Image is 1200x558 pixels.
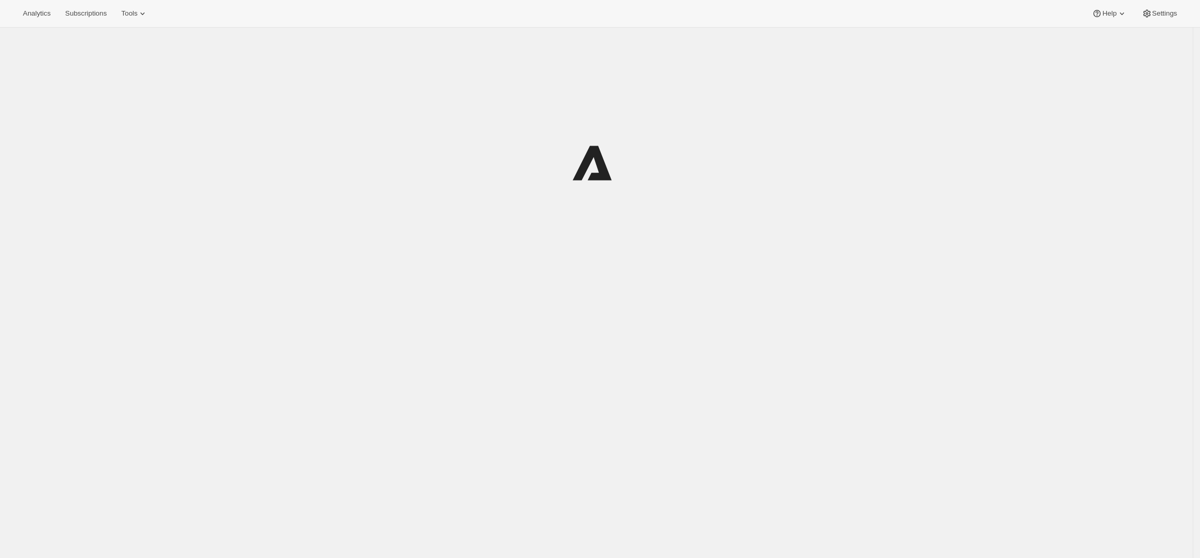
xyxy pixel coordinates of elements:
button: Analytics [17,6,57,21]
button: Tools [115,6,154,21]
span: Settings [1152,9,1177,18]
button: Subscriptions [59,6,113,21]
span: Analytics [23,9,50,18]
span: Tools [121,9,137,18]
button: Settings [1136,6,1183,21]
span: Subscriptions [65,9,107,18]
span: Help [1102,9,1116,18]
button: Help [1086,6,1133,21]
